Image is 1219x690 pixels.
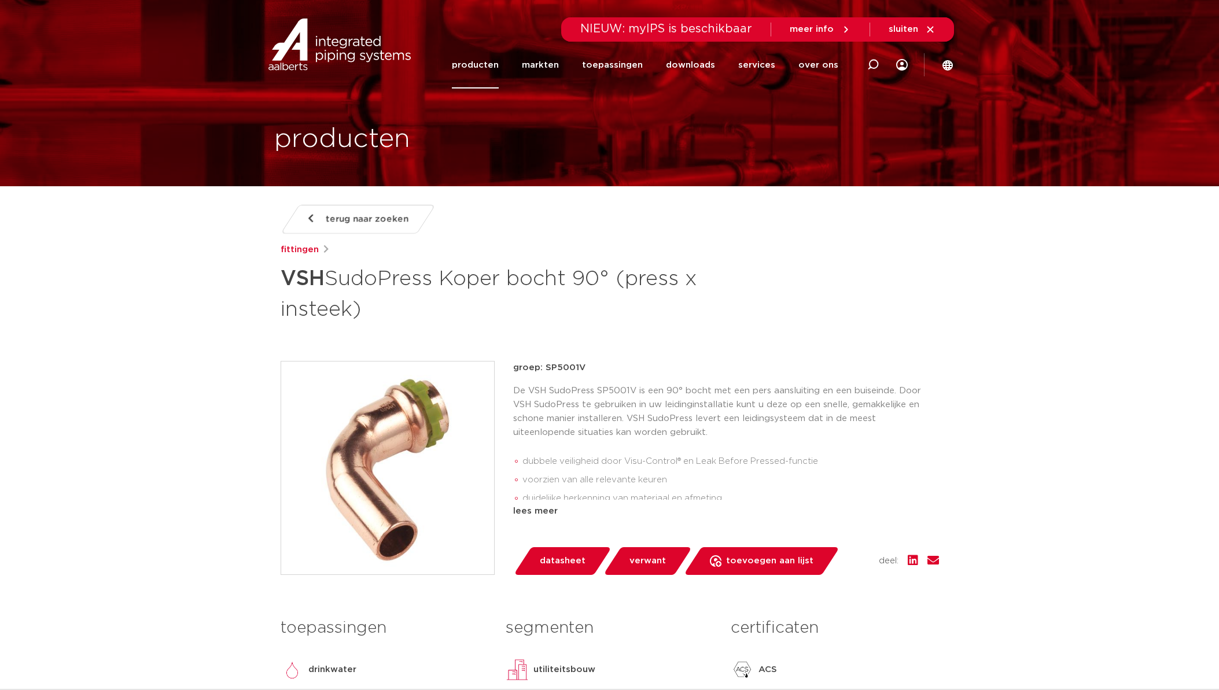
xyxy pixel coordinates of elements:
[522,452,939,471] li: dubbele veiligheid door Visu-Control® en Leak Before Pressed-functie
[281,617,488,640] h3: toepassingen
[522,42,559,88] a: markten
[326,210,408,228] span: terug naar zoeken
[506,617,713,640] h3: segmenten
[522,489,939,508] li: duidelijke herkenning van materiaal en afmeting
[281,261,715,324] h1: SudoPress Koper bocht 90° (press x insteek)
[280,205,435,234] a: terug naar zoeken
[308,663,356,677] p: drinkwater
[522,471,939,489] li: voorzien van alle relevante keuren
[582,42,643,88] a: toepassingen
[798,42,838,88] a: over ons
[513,384,939,440] p: De VSH SudoPress SP5001V is een 90° bocht met een pers aansluiting en een buiseinde. Door VSH Sud...
[726,552,813,570] span: toevoegen aan lijst
[603,547,692,575] a: verwant
[513,547,612,575] a: datasheet
[889,24,936,35] a: sluiten
[281,361,494,574] img: Product Image for VSH SudoPress Koper bocht 90° (press x insteek)
[452,42,499,88] a: producten
[731,617,938,640] h3: certificaten
[281,658,304,681] img: drinkwater
[513,504,939,518] div: lees meer
[533,663,595,677] p: utiliteitsbouw
[513,361,939,375] p: groep: SP5001V
[506,658,529,681] img: utiliteitsbouw
[666,42,715,88] a: downloads
[452,42,838,88] nav: Menu
[580,23,752,35] span: NIEUW: myIPS is beschikbaar
[731,658,754,681] img: ACS
[879,554,898,568] span: deel:
[281,268,325,289] strong: VSH
[281,243,319,257] a: fittingen
[738,42,775,88] a: services
[790,25,834,34] span: meer info
[758,663,777,677] p: ACS
[889,25,918,34] span: sluiten
[896,42,908,88] div: my IPS
[629,552,666,570] span: verwant
[274,121,410,158] h1: producten
[540,552,585,570] span: datasheet
[790,24,851,35] a: meer info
